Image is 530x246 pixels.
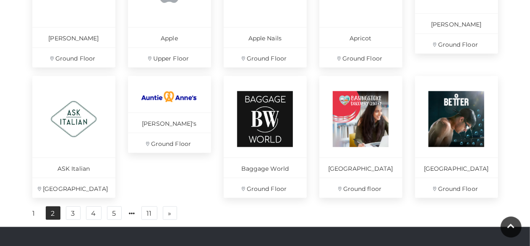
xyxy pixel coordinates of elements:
p: [PERSON_NAME] [415,13,498,34]
a: Baggage World Ground Floor [224,76,307,198]
p: Baggage World [224,158,307,178]
p: Ground Floor [32,48,115,68]
a: 1 [28,207,40,220]
a: [GEOGRAPHIC_DATA] Ground Floor [415,76,498,198]
p: Apple [128,27,211,48]
p: Apple Nails [224,27,307,48]
a: Next [163,206,177,220]
span: » [168,210,172,216]
p: ASK Italian [32,158,115,178]
p: Upper Floor [128,48,211,68]
p: [GEOGRAPHIC_DATA] [415,158,498,178]
p: Ground Floor [128,133,211,153]
p: Ground Floor [415,178,498,198]
a: 5 [107,206,122,220]
a: 2 [46,206,60,220]
a: [PERSON_NAME]'s Ground Floor [128,76,211,153]
p: Apricot [319,27,402,48]
p: [GEOGRAPHIC_DATA] [32,178,115,198]
p: Ground Floor [319,48,402,68]
a: [GEOGRAPHIC_DATA] Ground floor [319,76,402,198]
a: 11 [141,206,157,220]
a: 4 [86,206,102,220]
a: 3 [66,206,81,220]
p: Ground floor [319,178,402,198]
p: [GEOGRAPHIC_DATA] [319,158,402,178]
a: ASK Italian [GEOGRAPHIC_DATA] [32,76,115,198]
p: Ground Floor [224,178,307,198]
p: [PERSON_NAME] [32,27,115,48]
p: Ground Floor [415,34,498,54]
p: Ground Floor [224,48,307,68]
p: [PERSON_NAME]'s [128,113,211,133]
